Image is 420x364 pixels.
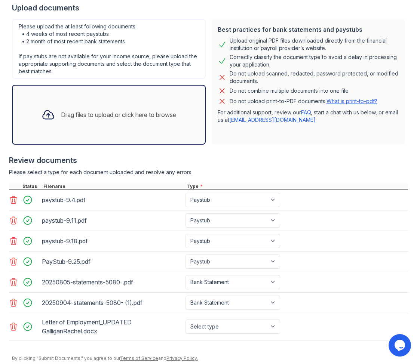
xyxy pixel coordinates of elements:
[218,25,399,34] div: Best practices for bank statements and paystubs
[230,53,399,68] div: Correctly classify the document type to avoid a delay in processing your application.
[42,316,183,337] div: Letter of Employment_UPDATED GalliganRachel.docx
[42,276,183,288] div: 20250805-statements-5080-.pdf
[12,355,408,361] div: By clicking "Submit Documents," you agree to our and
[42,235,183,247] div: paystub-9.18.pdf
[61,110,176,119] div: Drag files to upload or click here to browse
[12,19,206,79] div: Please upload the at least following documents: • 4 weeks of most recent paystubs • 2 month of mo...
[230,70,399,85] div: Do not upload scanned, redacted, password protected, or modified documents.
[230,98,377,105] p: Do not upload print-to-PDF documents.
[218,109,399,124] p: For additional support, review our , start a chat with us below, or email us at
[42,194,183,206] div: paystub-9.4.pdf
[9,169,408,176] div: Please select a type for each document uploaded and resolve any errors.
[229,117,316,123] a: [EMAIL_ADDRESS][DOMAIN_NAME]
[186,183,408,189] div: Type
[42,183,186,189] div: Filename
[389,334,413,357] iframe: chat widget
[42,256,183,268] div: PayStub-9.25.pdf
[21,183,42,189] div: Status
[230,86,350,95] div: Do not combine multiple documents into one file.
[9,155,408,166] div: Review documents
[301,109,311,115] a: FAQ
[327,98,377,104] a: What is print-to-pdf?
[42,215,183,226] div: paystub-9.11.pdf
[230,37,399,52] div: Upload original PDF files downloaded directly from the financial institution or payroll provider’...
[120,355,158,361] a: Terms of Service
[12,3,408,13] div: Upload documents
[166,355,198,361] a: Privacy Policy.
[42,297,183,309] div: 20250904-statements-5080- (1).pdf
